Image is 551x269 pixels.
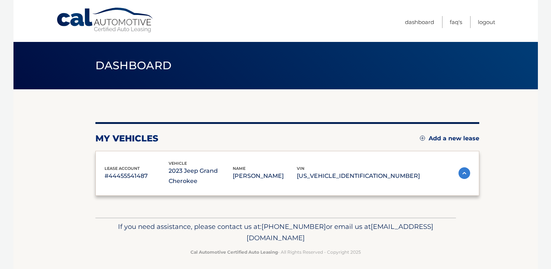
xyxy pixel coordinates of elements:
[420,135,479,142] a: Add a new lease
[169,166,233,186] p: 2023 Jeep Grand Cherokee
[478,16,495,28] a: Logout
[105,166,140,171] span: lease account
[95,133,158,144] h2: my vehicles
[420,136,425,141] img: add.svg
[105,171,169,181] p: #44455541487
[405,16,434,28] a: Dashboard
[56,7,154,33] a: Cal Automotive
[233,166,245,171] span: name
[297,166,304,171] span: vin
[95,59,172,72] span: Dashboard
[261,222,326,231] span: [PHONE_NUMBER]
[233,171,297,181] p: [PERSON_NAME]
[169,161,187,166] span: vehicle
[100,248,451,256] p: - All Rights Reserved - Copyright 2025
[297,171,420,181] p: [US_VEHICLE_IDENTIFICATION_NUMBER]
[100,221,451,244] p: If you need assistance, please contact us at: or email us at
[190,249,278,255] strong: Cal Automotive Certified Auto Leasing
[450,16,462,28] a: FAQ's
[458,167,470,179] img: accordion-active.svg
